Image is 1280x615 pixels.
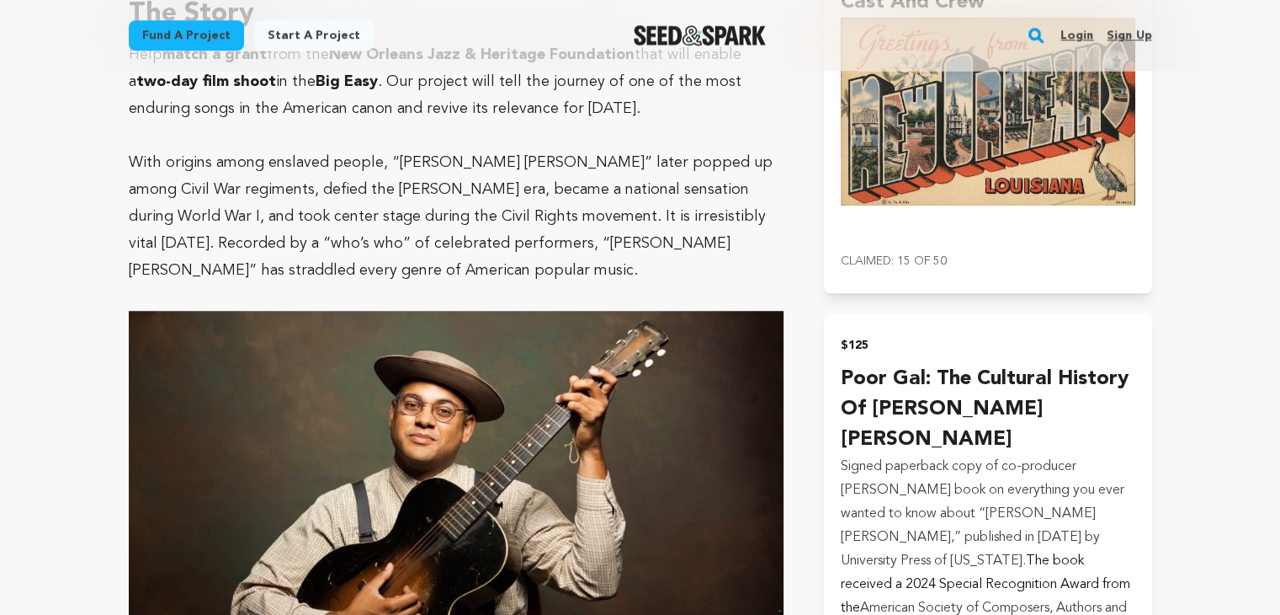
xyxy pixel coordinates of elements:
[841,460,1124,568] span: Signed paperback copy of co-producer [PERSON_NAME] book on everything you ever wanted to know abo...
[634,25,766,45] a: Seed&Spark Homepage
[841,249,1134,273] p: Claimed: 15 of 50
[841,18,1134,206] img: incentive
[841,334,1134,357] h2: $125
[129,155,773,278] span: With origins among enslaved people, “[PERSON_NAME] [PERSON_NAME]” later popped up among Civil War...
[841,554,1130,615] span: The book received a 2024 Special Recognition Award from the
[136,74,276,89] strong: two-day film shoot
[634,25,766,45] img: Seed&Spark Logo Dark Mode
[129,47,741,89] span: that will enable a
[316,74,378,89] strong: Big Easy
[1060,22,1093,49] a: Login
[254,20,374,51] a: Start a project
[276,74,316,89] span: in the
[841,364,1134,455] h4: Poor Gal: The Cultural History of [PERSON_NAME] [PERSON_NAME]
[129,74,741,116] span: . Our project will tell the journey of one of the most enduring songs in the American canon and r...
[1107,22,1151,49] a: Sign up
[129,20,244,51] a: Fund a project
